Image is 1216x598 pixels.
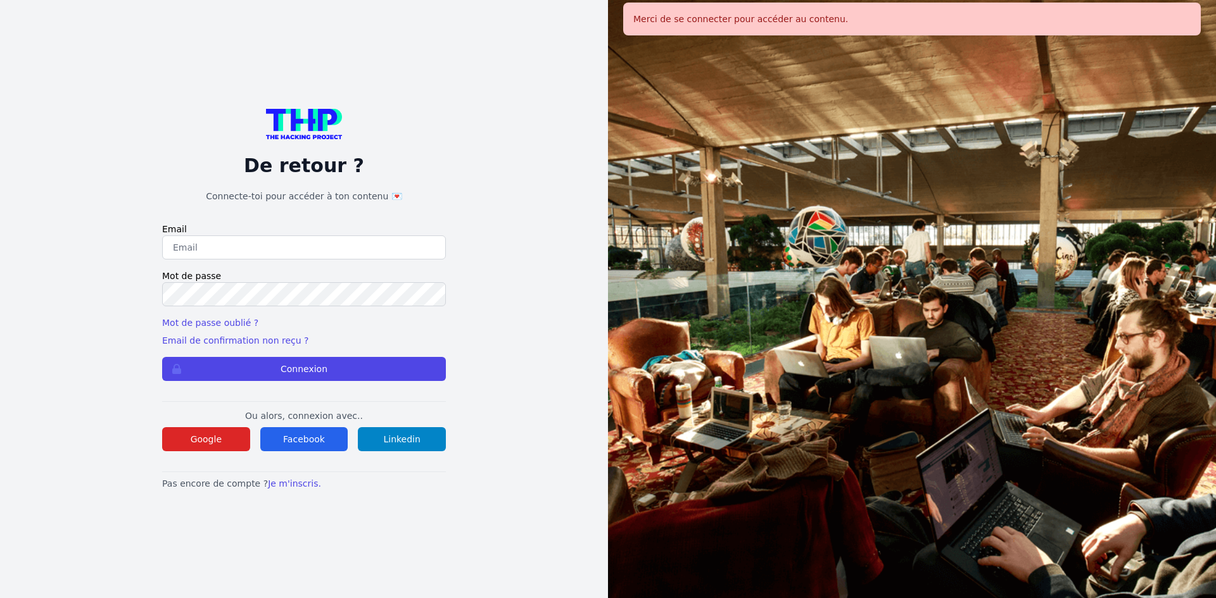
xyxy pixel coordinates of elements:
[162,409,446,422] p: Ou alors, connexion avec..
[162,223,446,235] label: Email
[623,3,1201,35] div: Merci de se connecter pour accéder au contenu.
[162,270,446,282] label: Mot de passe
[260,427,348,451] button: Facebook
[162,235,446,259] input: Email
[162,190,446,202] h1: Connecte-toi pour accéder à ton contenu 💌
[162,335,308,346] a: Email de confirmation non reçu ?
[162,477,446,490] p: Pas encore de compte ?
[266,109,342,139] img: logo
[162,318,258,328] a: Mot de passe oublié ?
[162,357,446,381] button: Connexion
[268,478,321,489] a: Je m'inscris.
[162,154,446,177] p: De retour ?
[358,427,446,451] button: Linkedin
[162,427,250,451] button: Google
